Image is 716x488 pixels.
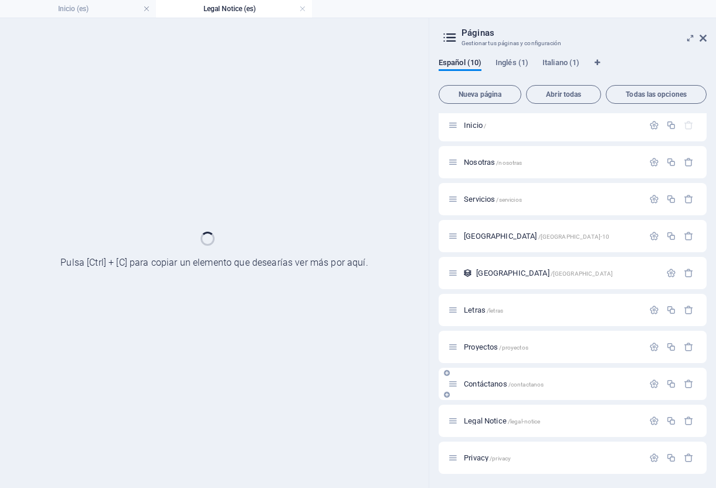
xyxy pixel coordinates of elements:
[464,379,544,388] span: Haz clic para abrir la página
[684,342,694,352] div: Eliminar
[464,306,503,314] span: Haz clic para abrir la página
[439,58,707,80] div: Pestañas de idiomas
[684,194,694,204] div: Eliminar
[666,342,676,352] div: Duplicar
[666,268,676,278] div: Configuración
[551,270,613,277] span: /[GEOGRAPHIC_DATA]
[611,91,701,98] span: Todas las opciones
[462,38,683,49] h3: Gestionar tus páginas y configuración
[487,307,503,314] span: /letras
[666,453,676,463] div: Duplicar
[649,379,659,389] div: Configuración
[464,158,522,167] span: Haz clic para abrir la página
[464,121,486,130] span: Haz clic para abrir la página
[649,453,659,463] div: Configuración
[156,2,312,15] h4: Legal Notice (es)
[460,417,643,425] div: Legal Notice/legal-notice
[473,269,660,277] div: [GEOGRAPHIC_DATA]/[GEOGRAPHIC_DATA]
[444,91,516,98] span: Nueva página
[508,418,541,425] span: /legal-notice
[508,381,544,388] span: /contactanos
[439,85,521,104] button: Nueva página
[684,120,694,130] div: La página principal no puede eliminarse
[490,455,511,462] span: /privacy
[649,157,659,167] div: Configuración
[666,305,676,315] div: Duplicar
[496,160,522,166] span: /nosotras
[666,157,676,167] div: Duplicar
[526,85,601,104] button: Abrir todas
[460,121,643,129] div: Inicio/
[684,379,694,389] div: Eliminar
[666,194,676,204] div: Duplicar
[476,269,613,277] span: Haz clic para abrir la página
[462,28,707,38] h2: Páginas
[542,56,579,72] span: Italiano (1)
[496,196,521,203] span: /servicios
[684,268,694,278] div: Eliminar
[460,158,643,166] div: Nosotras/nosotras
[464,343,528,351] span: Haz clic para abrir la página
[499,344,528,351] span: /proyectos
[666,416,676,426] div: Duplicar
[464,453,511,462] span: Haz clic para abrir la página
[666,231,676,241] div: Duplicar
[464,416,540,425] span: Haz clic para abrir la página
[606,85,707,104] button: Todas las opciones
[684,157,694,167] div: Eliminar
[684,416,694,426] div: Eliminar
[684,453,694,463] div: Eliminar
[460,232,643,240] div: [GEOGRAPHIC_DATA]/[GEOGRAPHIC_DATA]-10
[649,231,659,241] div: Configuración
[684,305,694,315] div: Eliminar
[649,305,659,315] div: Configuración
[439,56,481,72] span: Español (10)
[463,268,473,278] div: Este diseño se usa como una plantilla para todos los elementos (como por ejemplo un post de un bl...
[460,306,643,314] div: Letras/letras
[484,123,486,129] span: /
[460,454,643,462] div: Privacy/privacy
[531,91,596,98] span: Abrir todas
[464,195,522,204] span: Haz clic para abrir la página
[538,233,610,240] span: /[GEOGRAPHIC_DATA]-10
[460,195,643,203] div: Servicios/servicios
[460,343,643,351] div: Proyectos/proyectos
[684,231,694,241] div: Eliminar
[649,120,659,130] div: Configuración
[666,379,676,389] div: Duplicar
[649,194,659,204] div: Configuración
[649,416,659,426] div: Configuración
[666,120,676,130] div: Duplicar
[464,232,609,240] span: Haz clic para abrir la página
[649,342,659,352] div: Configuración
[460,380,643,388] div: Contáctanos/contactanos
[496,56,528,72] span: Inglés (1)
